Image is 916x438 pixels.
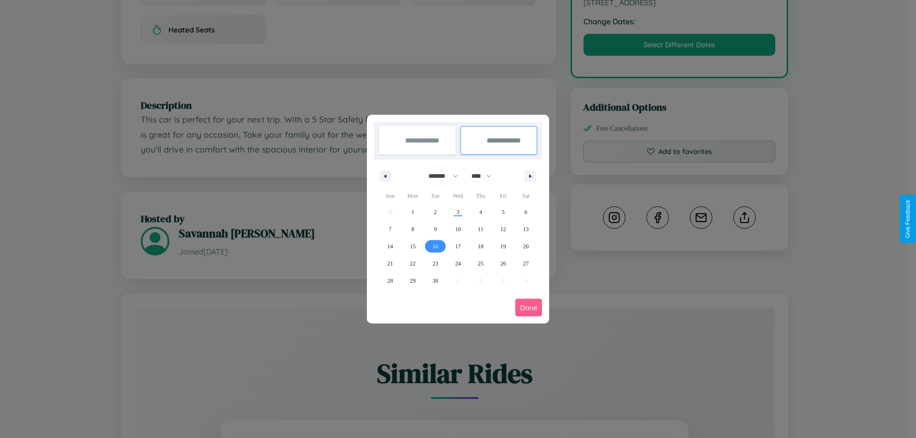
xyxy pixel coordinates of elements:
[455,221,461,238] span: 10
[387,238,393,255] span: 14
[410,255,416,272] span: 22
[492,238,514,255] button: 19
[401,221,424,238] button: 8
[433,238,438,255] span: 16
[455,238,461,255] span: 17
[424,255,447,272] button: 23
[515,188,537,204] span: Sat
[478,255,483,272] span: 25
[457,204,459,221] span: 3
[379,221,401,238] button: 7
[524,204,527,221] span: 6
[411,204,414,221] span: 1
[479,204,482,221] span: 4
[492,221,514,238] button: 12
[469,188,492,204] span: Thu
[500,255,506,272] span: 26
[401,204,424,221] button: 1
[424,272,447,289] button: 30
[478,238,483,255] span: 18
[492,255,514,272] button: 26
[492,188,514,204] span: Fri
[905,200,911,238] div: Give Feedback
[379,272,401,289] button: 28
[523,221,529,238] span: 13
[515,204,537,221] button: 6
[410,272,416,289] span: 29
[515,299,542,316] button: Done
[523,255,529,272] span: 27
[424,204,447,221] button: 2
[401,272,424,289] button: 29
[379,188,401,204] span: Sun
[387,272,393,289] span: 28
[469,204,492,221] button: 4
[447,188,469,204] span: Wed
[434,221,437,238] span: 9
[447,204,469,221] button: 3
[433,272,438,289] span: 30
[401,255,424,272] button: 22
[447,221,469,238] button: 10
[379,255,401,272] button: 21
[401,238,424,255] button: 15
[389,221,392,238] span: 7
[469,221,492,238] button: 11
[500,221,506,238] span: 12
[379,238,401,255] button: 14
[447,238,469,255] button: 17
[401,188,424,204] span: Mon
[410,238,416,255] span: 15
[469,238,492,255] button: 18
[469,255,492,272] button: 25
[515,221,537,238] button: 13
[424,238,447,255] button: 16
[447,255,469,272] button: 24
[434,204,437,221] span: 2
[523,238,529,255] span: 20
[515,255,537,272] button: 27
[478,221,484,238] span: 11
[411,221,414,238] span: 8
[433,255,438,272] span: 23
[455,255,461,272] span: 24
[502,204,505,221] span: 5
[492,204,514,221] button: 5
[515,238,537,255] button: 20
[500,238,506,255] span: 19
[387,255,393,272] span: 21
[424,188,447,204] span: Tue
[424,221,447,238] button: 9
